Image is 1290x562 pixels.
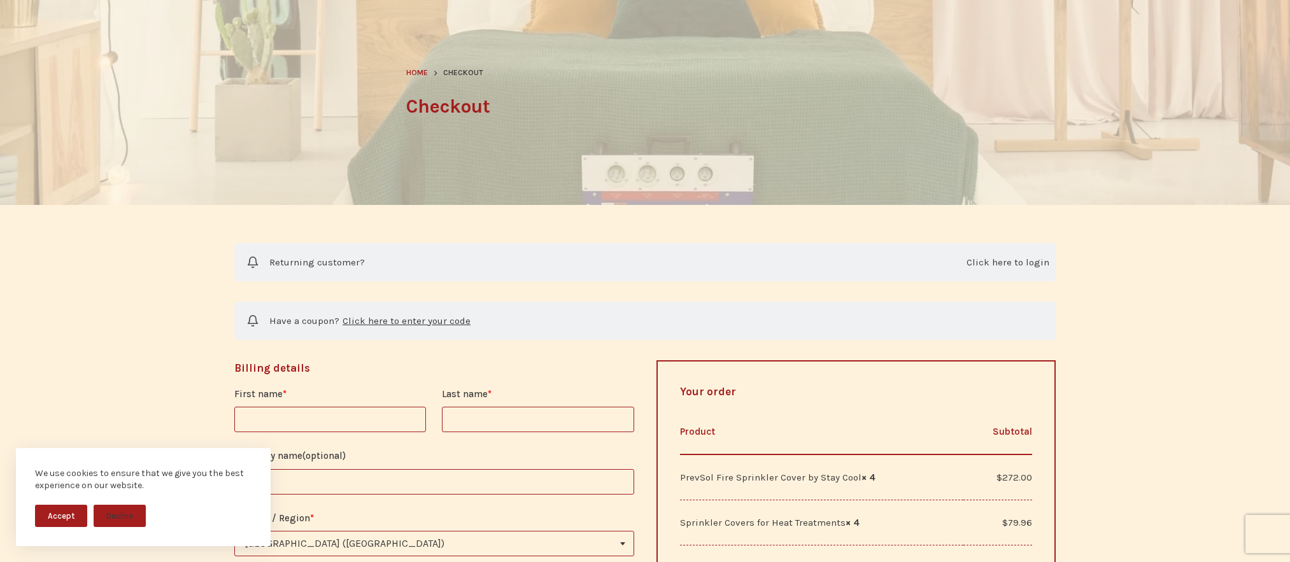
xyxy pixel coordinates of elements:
[963,410,1032,455] th: Subtotal
[680,384,1033,400] h3: Your order
[234,360,634,377] h3: Billing details
[234,302,1056,340] div: Have a coupon?
[861,472,875,483] strong: × 4
[406,68,428,77] span: Home
[234,243,1056,281] div: Returning customer?
[680,410,964,455] th: Product
[234,386,426,402] label: First name
[339,313,471,329] a: Enter your coupon code
[406,92,884,121] h1: Checkout
[35,467,252,492] div: We use cookies to ensure that we give you the best experience on our website.
[235,531,634,556] span: United States (US)
[443,67,483,80] span: Checkout
[1002,517,1008,528] span: $
[406,67,428,80] a: Home
[846,517,860,528] strong: × 4
[234,510,634,526] label: Country / Region
[996,472,1002,483] span: $
[680,500,964,545] td: Sprinkler Covers for Heat Treatments
[234,531,634,556] span: Country / Region
[234,448,634,464] label: Company name
[35,505,87,527] button: Accept
[94,505,146,527] button: Decline
[302,450,346,461] span: (optional)
[10,5,48,43] button: Open LiveChat chat widget
[967,255,1049,270] a: Click here to login
[996,472,1032,483] bdi: 272.00
[1002,517,1032,528] bdi: 79.96
[680,454,964,500] td: PrevSol Fire Sprinkler Cover by Stay Cool
[442,386,634,402] label: Last name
